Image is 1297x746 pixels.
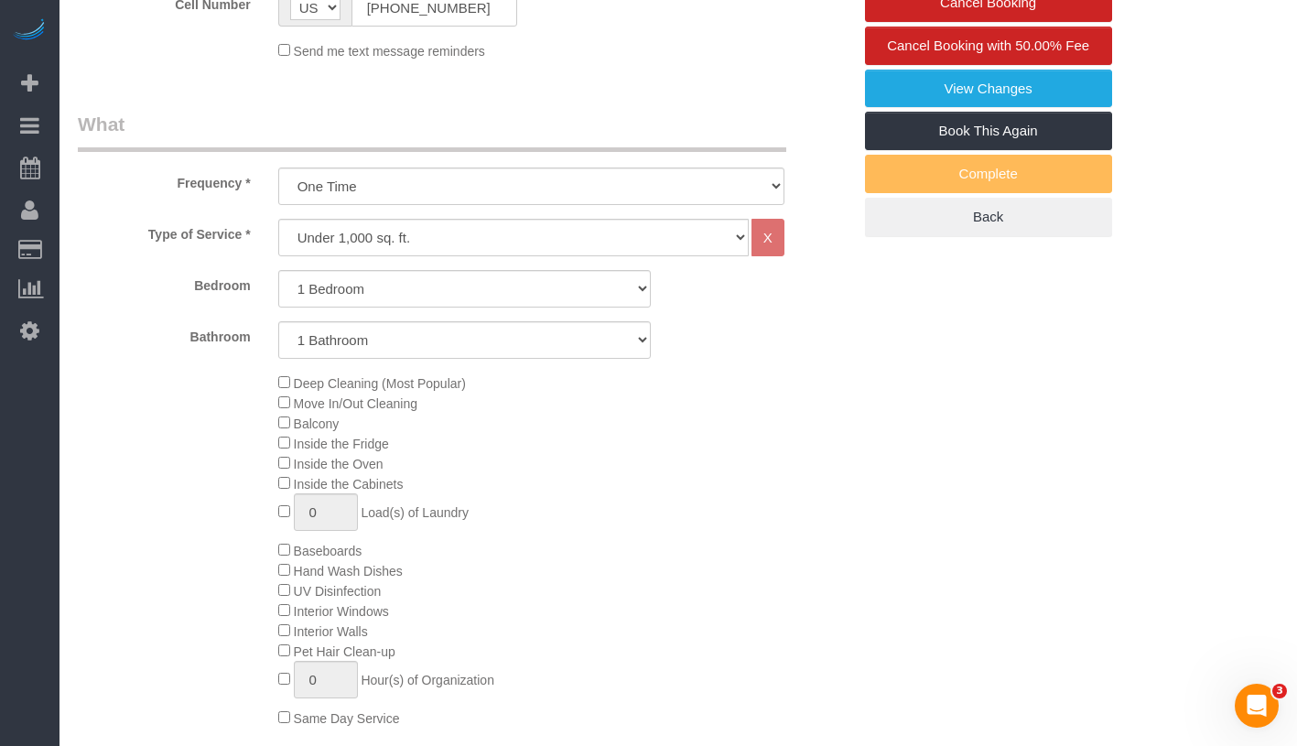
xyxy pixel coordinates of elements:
[64,270,265,295] label: Bedroom
[64,321,265,346] label: Bathroom
[1272,684,1287,698] span: 3
[294,544,362,558] span: Baseboards
[865,112,1112,150] a: Book This Again
[294,416,340,431] span: Balcony
[887,38,1089,53] span: Cancel Booking with 50.00% Fee
[361,673,494,687] span: Hour(s) of Organization
[294,396,417,411] span: Move In/Out Cleaning
[865,27,1112,65] a: Cancel Booking with 50.00% Fee
[294,457,384,471] span: Inside the Oven
[294,437,389,451] span: Inside the Fridge
[11,18,48,44] img: Automaid Logo
[294,564,403,578] span: Hand Wash Dishes
[294,584,382,599] span: UV Disinfection
[64,219,265,243] label: Type of Service *
[865,198,1112,236] a: Back
[361,505,469,520] span: Load(s) of Laundry
[865,70,1112,108] a: View Changes
[294,44,485,59] span: Send me text message reminders
[78,111,786,152] legend: What
[294,711,400,726] span: Same Day Service
[294,477,404,492] span: Inside the Cabinets
[1235,684,1279,728] iframe: Intercom live chat
[64,168,265,192] label: Frequency *
[294,644,395,659] span: Pet Hair Clean-up
[294,376,466,391] span: Deep Cleaning (Most Popular)
[294,604,389,619] span: Interior Windows
[294,624,368,639] span: Interior Walls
